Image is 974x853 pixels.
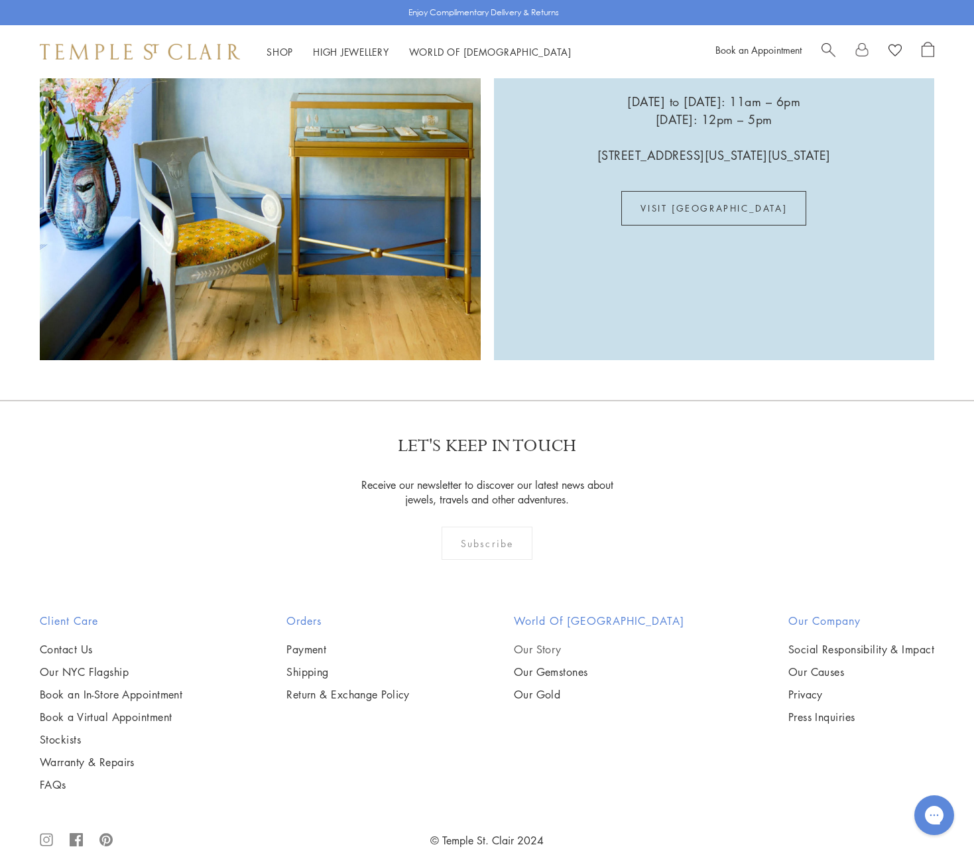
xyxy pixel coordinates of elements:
[597,129,831,164] p: [STREET_ADDRESS][US_STATE][US_STATE]
[286,687,410,702] a: Return & Exchange Policy
[788,665,934,679] a: Our Causes
[922,42,934,62] a: Open Shopping Bag
[267,45,293,58] a: ShopShop
[788,613,934,629] h2: Our Company
[442,527,532,560] div: Subscribe
[627,93,800,129] p: [DATE] to [DATE]: 11am – 6pm [DATE]: 12pm – 5pm
[788,710,934,724] a: Press Inquiries
[409,45,572,58] a: World of [DEMOGRAPHIC_DATA]World of [DEMOGRAPHIC_DATA]
[40,777,182,792] a: FAQs
[408,6,559,19] p: Enjoy Complimentary Delivery & Returns
[788,687,934,702] a: Privacy
[398,434,576,458] p: LET'S KEEP IN TOUCH
[40,732,182,747] a: Stockists
[788,642,934,657] a: Social Responsibility & Impact
[888,42,902,62] a: View Wishlist
[40,710,182,724] a: Book a Virtual Appointment
[267,44,572,60] nav: Main navigation
[40,687,182,702] a: Book an In-Store Appointment
[40,642,182,657] a: Contact Us
[514,687,684,702] a: Our Gold
[715,43,802,56] a: Book an Appointment
[40,613,182,629] h2: Client Care
[40,44,240,60] img: Temple St. Clair
[286,642,410,657] a: Payment
[621,191,806,226] a: VISIT [GEOGRAPHIC_DATA]
[514,642,684,657] a: Our Story
[40,665,182,679] a: Our NYC Flagship
[908,791,961,840] iframe: Gorgias live chat messenger
[40,755,182,769] a: Warranty & Repairs
[286,665,410,679] a: Shipping
[822,42,835,62] a: Search
[353,478,621,507] p: Receive our newsletter to discover our latest news about jewels, travels and other adventures.
[313,45,389,58] a: High JewelleryHigh Jewellery
[514,613,684,629] h2: World of [GEOGRAPHIC_DATA]
[514,665,684,679] a: Our Gemstones
[430,833,544,848] a: © Temple St. Clair 2024
[286,613,410,629] h2: Orders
